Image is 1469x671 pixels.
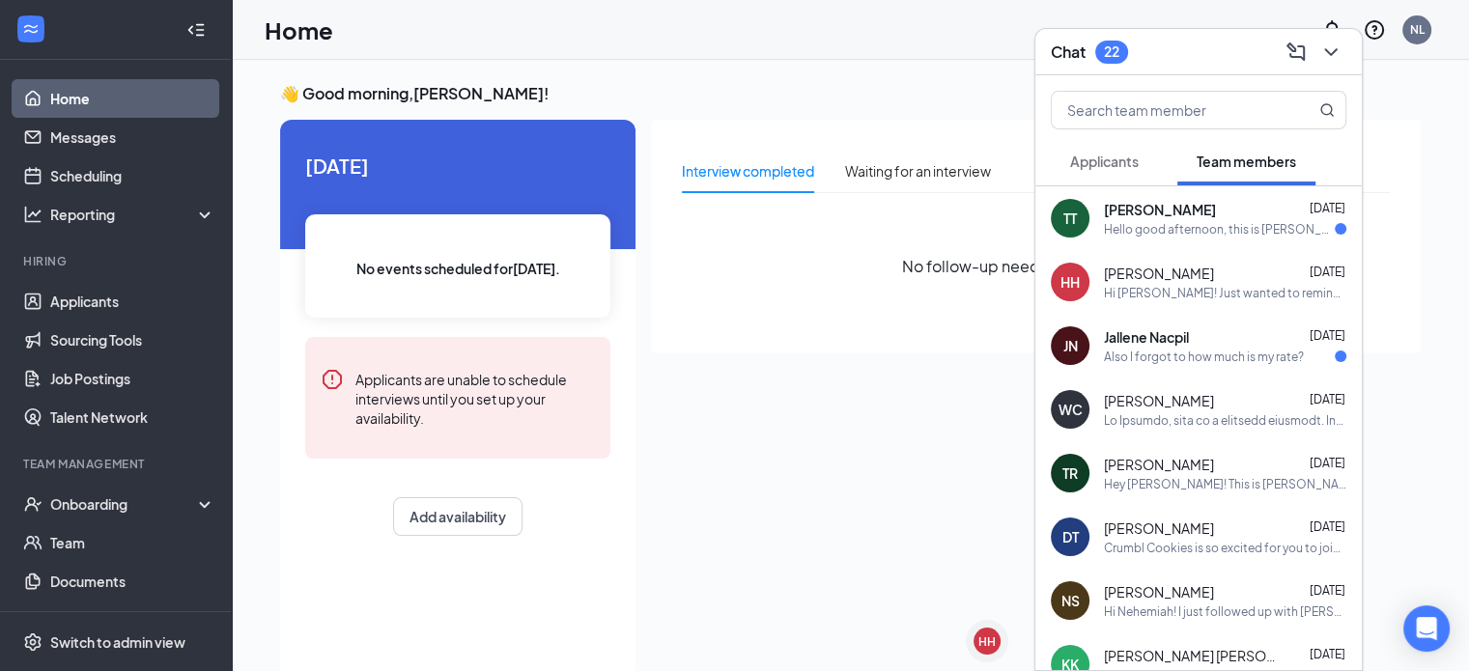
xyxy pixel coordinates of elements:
div: JN [1063,336,1078,355]
div: Hello good afternoon, this is [PERSON_NAME]. I'm back from basic training and I'm ready to start ... [1104,221,1335,238]
a: Talent Network [50,398,215,436]
svg: UserCheck [23,494,42,514]
a: Surveys [50,601,215,639]
span: [PERSON_NAME] [1104,200,1216,219]
span: [DATE] [1310,392,1345,406]
input: Search team member [1052,92,1281,128]
div: TR [1062,463,1078,483]
span: Applicants [1070,153,1139,170]
div: Crumbl Cookies is so excited for you to join our team! Do you know anyone else who might be inter... [1104,540,1346,556]
h3: 👋 Good morning, [PERSON_NAME] ! [280,83,1421,104]
button: Add availability [393,497,523,536]
svg: Notifications [1320,18,1343,42]
span: [PERSON_NAME] [1104,582,1214,601]
div: DT [1062,527,1079,546]
div: Interview completed [682,160,814,182]
div: HH [1060,272,1080,292]
div: Open Intercom Messenger [1403,605,1450,652]
span: [DATE] [1310,328,1345,343]
span: Team members [1197,153,1296,170]
div: Applicants are unable to schedule interviews until you set up your availability. [355,368,595,428]
svg: MagnifyingGlass [1319,102,1335,118]
a: Scheduling [50,156,215,195]
div: Reporting [50,205,216,224]
div: WC [1059,400,1083,419]
div: Lo Ipsumdo, sita co a elitsedd eiusmodt. Inci utlabor etdo Magnaa Enimadm ven Quisn (Exercit Ulla... [1104,412,1346,429]
a: Messages [50,118,215,156]
span: [DATE] [1310,519,1345,534]
span: No follow-up needed at the moment [902,254,1171,278]
span: [PERSON_NAME] [PERSON_NAME] [1104,646,1278,665]
span: [PERSON_NAME] [1104,391,1214,410]
div: Hi Nehemiah! I just followed up with [PERSON_NAME] regarding your documentation. You can bring a ... [1104,603,1346,620]
a: Job Postings [50,359,215,398]
svg: Settings [23,632,42,652]
div: Hiring [23,253,212,269]
div: Onboarding [50,494,199,514]
h1: Home [265,14,333,46]
button: ComposeMessage [1281,37,1312,68]
button: ChevronDown [1315,37,1346,68]
div: Team Management [23,456,212,472]
a: Team [50,523,215,562]
svg: WorkstreamLogo [21,19,41,39]
svg: ComposeMessage [1285,41,1308,64]
div: Switch to admin view [50,632,185,652]
div: Also I forgot to how much is my rate? [1104,349,1304,365]
span: No events scheduled for [DATE] . [356,258,560,279]
a: Applicants [50,282,215,321]
div: HH [978,633,996,650]
span: [DATE] [305,151,610,181]
div: NL [1410,21,1425,38]
div: TT [1063,209,1077,228]
span: [PERSON_NAME] [1104,264,1214,283]
svg: ChevronDown [1319,41,1342,64]
div: NS [1061,591,1080,610]
svg: Collapse [186,20,206,40]
a: Documents [50,562,215,601]
span: [PERSON_NAME] [1104,518,1214,538]
div: Hey [PERSON_NAME]! This is [PERSON_NAME], one of [PERSON_NAME]'s admin assistants at [GEOGRAPHIC_... [1104,476,1346,492]
a: Sourcing Tools [50,321,215,359]
span: [PERSON_NAME] [1104,455,1214,474]
span: [DATE] [1310,583,1345,598]
svg: Error [321,368,344,391]
div: Waiting for an interview [845,160,991,182]
a: Home [50,79,215,118]
span: Jallene Nacpil [1104,327,1189,347]
div: 22 [1104,43,1119,60]
svg: Analysis [23,205,42,224]
span: [DATE] [1310,456,1345,470]
span: [DATE] [1310,265,1345,279]
svg: QuestionInfo [1363,18,1386,42]
h3: Chat [1051,42,1086,63]
div: Hi [PERSON_NAME]! Just wanted to remind you to fill out the availability form, so [PERSON_NAME] c... [1104,285,1346,301]
span: [DATE] [1310,647,1345,661]
span: [DATE] [1310,201,1345,215]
